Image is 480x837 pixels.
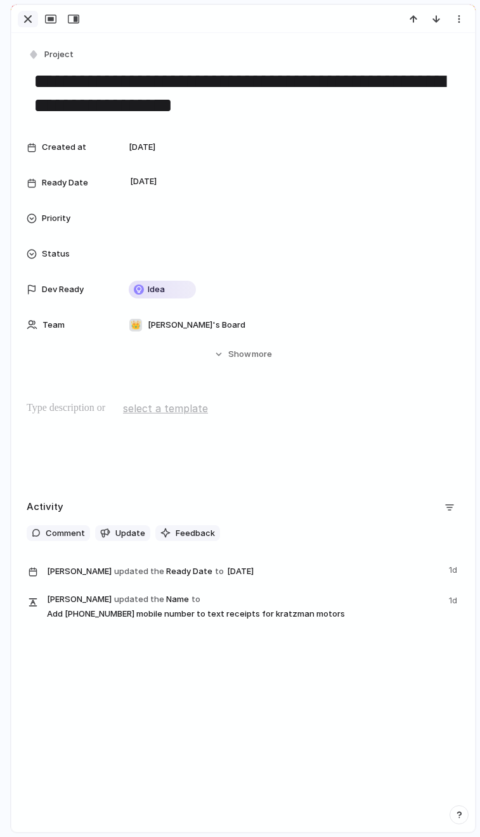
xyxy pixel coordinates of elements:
span: [PERSON_NAME] [47,565,112,578]
button: Project [25,46,77,64]
button: Comment [27,525,90,542]
span: Update [115,527,145,540]
span: to [191,593,200,606]
span: Team [42,319,65,331]
span: more [252,348,272,361]
span: Idea [148,283,165,296]
span: Dev Ready [42,283,84,296]
span: [PERSON_NAME] [47,593,112,606]
div: 👑 [129,319,142,331]
h2: Activity [27,500,63,514]
button: Update [95,525,150,542]
span: [DATE] [224,564,257,579]
span: 1d [449,561,460,577]
span: Ready Date [42,177,88,189]
span: Status [42,248,70,260]
span: Feedback [176,527,215,540]
span: Ready Date [47,561,441,580]
span: Created at [42,141,86,154]
span: select a template [123,401,208,416]
button: select a template [121,399,210,418]
span: updated the [114,593,164,606]
span: updated the [114,565,164,578]
span: Comment [46,527,85,540]
span: Project [44,48,74,61]
span: 1d [449,592,460,607]
span: to [215,565,224,578]
button: Showmore [27,343,460,366]
span: [DATE] [129,141,155,154]
button: Feedback [155,525,220,542]
span: [PERSON_NAME]'s Board [148,319,245,331]
span: Name Add [PHONE_NUMBER] mobile number to text receipts for kratzman motors [47,592,441,620]
span: Show [228,348,251,361]
span: Priority [42,212,70,225]
span: [DATE] [127,174,160,189]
